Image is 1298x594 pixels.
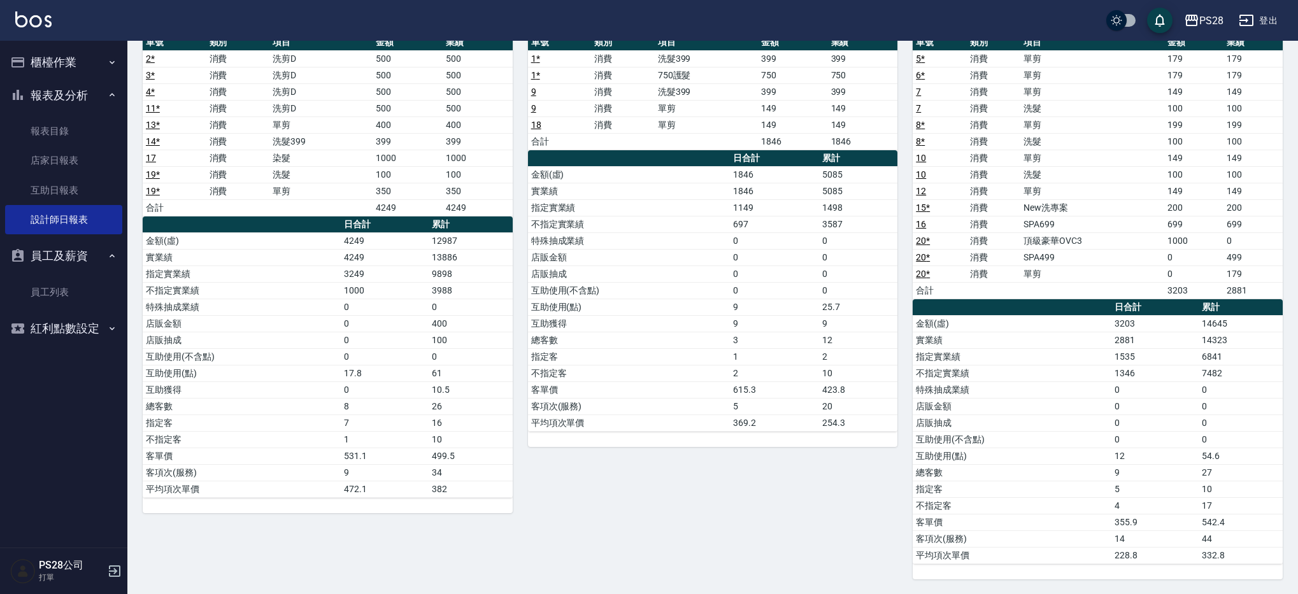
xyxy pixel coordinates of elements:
td: 499.5 [429,448,513,464]
td: 9 [341,464,428,481]
td: 客項次(服務) [143,464,341,481]
div: PS28 [1199,13,1223,29]
td: 179 [1164,50,1223,67]
td: 10 [429,431,513,448]
td: 0 [730,249,819,265]
td: 單剪 [1020,67,1164,83]
td: 3 [730,332,819,348]
td: 不指定客 [143,431,341,448]
td: 消費 [206,117,270,133]
a: 16 [916,219,926,229]
a: 7 [916,87,921,97]
td: 9 [1111,464,1199,481]
td: 5085 [819,166,898,183]
td: New洗專案 [1020,199,1164,216]
a: 18 [531,120,541,130]
td: 8 [341,398,428,414]
td: 0 [1111,431,1199,448]
td: 實業績 [143,249,341,265]
td: 總客數 [913,464,1111,481]
td: 總客數 [143,398,341,414]
td: 合計 [143,199,206,216]
td: 531.1 [341,448,428,464]
td: 消費 [967,249,1020,265]
td: 單剪 [1020,83,1164,100]
td: 149 [758,117,828,133]
td: 179 [1223,265,1283,282]
td: 0 [730,282,819,299]
th: 項目 [269,34,373,51]
td: 消費 [967,232,1020,249]
td: 不指定實業績 [528,216,730,232]
th: 項目 [1020,34,1164,51]
button: 報表及分析 [5,79,122,112]
td: 149 [1164,150,1223,166]
td: 100 [1164,133,1223,150]
td: 頂級豪華OVC3 [1020,232,1164,249]
td: 149 [758,100,828,117]
td: 400 [443,117,513,133]
td: 10 [819,365,898,381]
td: 1498 [819,199,898,216]
td: 消費 [206,166,270,183]
td: 洗髮399 [655,83,758,100]
table: a dense table [913,299,1283,564]
td: 34 [429,464,513,481]
td: 1846 [730,166,819,183]
td: 互助使用(點) [143,365,341,381]
td: 61 [429,365,513,381]
td: 149 [828,117,898,133]
td: 洗剪D [269,67,373,83]
a: 17 [146,153,156,163]
td: 3203 [1111,315,1199,332]
td: 17.8 [341,365,428,381]
td: 合計 [528,133,592,150]
a: 報表目錄 [5,117,122,146]
td: 20 [819,398,898,414]
img: Person [10,558,36,584]
td: 洗髮 [269,166,373,183]
td: 消費 [967,265,1020,282]
td: 100 [373,166,443,183]
td: 399 [758,83,828,100]
td: 洗髮399 [269,133,373,150]
td: 149 [1223,183,1283,199]
td: 互助使用(不含點) [913,431,1111,448]
td: 4249 [341,232,428,249]
td: 200 [1223,199,1283,216]
td: 4249 [341,249,428,265]
td: 499 [1223,249,1283,265]
table: a dense table [913,34,1283,299]
td: 消費 [206,133,270,150]
td: 1000 [1164,232,1223,249]
td: 單剪 [1020,150,1164,166]
td: 9 [730,315,819,332]
td: 互助獲得 [143,381,341,398]
a: 12 [916,186,926,196]
td: 特殊抽成業績 [913,381,1111,398]
table: a dense table [528,150,898,432]
td: 16 [429,414,513,431]
td: 消費 [591,67,655,83]
td: 消費 [967,117,1020,133]
td: 100 [1223,166,1283,183]
td: 10.5 [429,381,513,398]
td: 0 [1199,381,1283,398]
th: 單號 [143,34,206,51]
td: 消費 [206,183,270,199]
td: 0 [341,332,428,348]
td: 店販金額 [143,315,341,332]
td: 單剪 [1020,50,1164,67]
td: 不指定實業績 [143,282,341,299]
td: 指定客 [528,348,730,365]
td: 消費 [206,67,270,83]
td: 互助使用(不含點) [143,348,341,365]
th: 金額 [373,34,443,51]
td: 平均項次單價 [528,414,730,431]
a: 9 [531,87,536,97]
td: 12 [1111,448,1199,464]
th: 累計 [819,150,898,167]
td: 1000 [443,150,513,166]
td: 洗髮399 [655,50,758,67]
td: 消費 [967,216,1020,232]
